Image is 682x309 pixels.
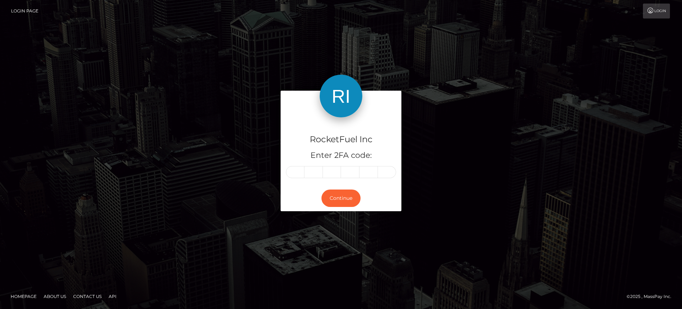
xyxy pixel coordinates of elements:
a: Homepage [8,291,39,302]
h5: Enter 2FA code: [286,150,396,161]
img: RocketFuel Inc [320,75,362,117]
button: Continue [321,190,361,207]
h4: RocketFuel Inc [286,133,396,146]
a: Login Page [11,4,38,18]
a: Contact Us [70,291,104,302]
a: Login [643,4,670,18]
div: © 2025 , MassPay Inc. [627,293,677,300]
a: About Us [41,291,69,302]
a: API [106,291,119,302]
